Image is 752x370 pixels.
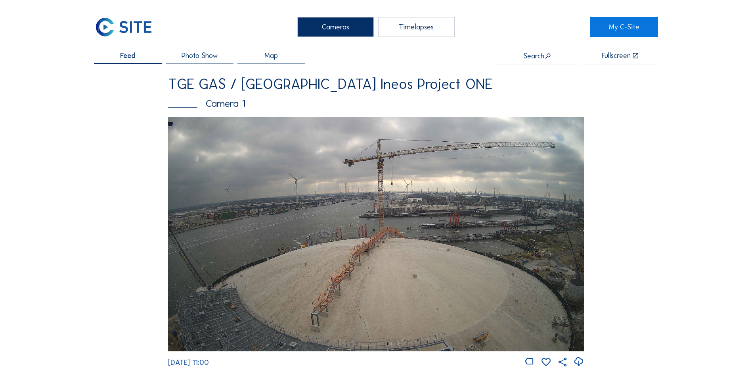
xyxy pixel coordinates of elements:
img: C-SITE Logo [94,17,153,37]
a: C-SITE Logo [94,17,162,37]
span: [DATE] 11:00 [168,358,209,367]
span: Map [264,52,278,59]
span: Photo Show [182,52,218,59]
div: Fullscreen [602,52,631,60]
div: Camera 1 [168,98,584,108]
div: TGE GAS / [GEOGRAPHIC_DATA] Ineos Project ONE [168,77,584,91]
span: Feed [120,52,136,59]
div: Timelapses [378,17,455,37]
div: Cameras [297,17,374,37]
a: My C-Site [590,17,658,37]
img: Image [168,117,584,351]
